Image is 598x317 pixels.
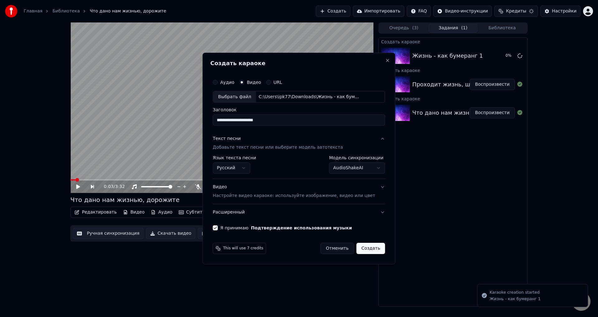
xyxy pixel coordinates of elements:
label: Модель синхронизации [329,156,385,160]
div: Текст песниДобавьте текст песни или выберите модель автотекста [213,156,385,179]
div: Выбрать файл [213,91,256,103]
label: Язык текста песни [213,156,256,160]
label: Видео [247,80,261,84]
button: ВидеоНастройте видео караоке: используйте изображение, видео или цвет [213,179,385,204]
div: Видео [213,184,375,199]
button: Создать [356,243,385,254]
p: Добавьте текст песни или выберите модель автотекста [213,145,343,151]
label: Аудио [220,80,234,84]
label: Я принимаю [220,226,352,230]
label: Заголовок [213,108,385,112]
button: Отменить [320,243,354,254]
button: Расширенный [213,204,385,220]
p: Настройте видео караоке: используйте изображение, видео или цвет [213,193,375,199]
div: C:\Users\ipk77\Downloads\Жизнь - как бумеранг 1.mp4 [256,94,362,100]
h2: Создать караоке [210,60,387,66]
button: Текст песниДобавьте текст песни или выберите модель автотекста [213,131,385,156]
span: This will use 7 credits [223,246,263,251]
label: URL [273,80,282,84]
button: Я принимаю [251,226,352,230]
div: Текст песни [213,136,241,142]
